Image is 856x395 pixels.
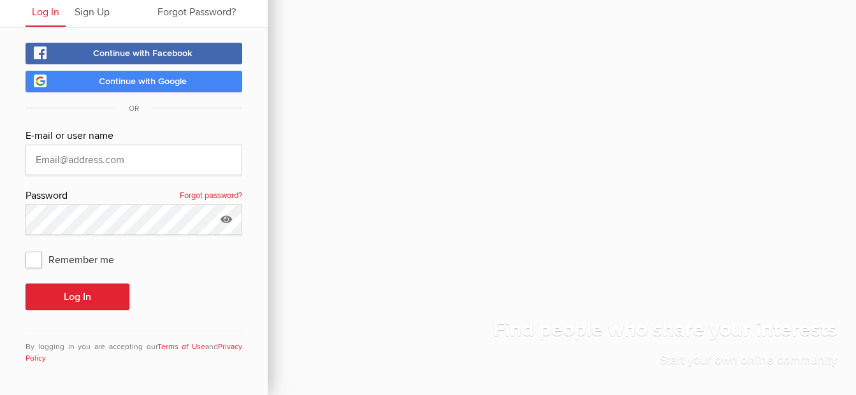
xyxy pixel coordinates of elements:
[180,188,242,205] a: Forgot password?
[157,342,206,352] a: Terms of Use
[25,188,242,205] div: Password
[75,6,110,18] span: Sign Up
[25,331,242,364] div: By logging in you are accepting our and
[99,76,187,87] span: Continue with Google
[25,43,242,64] a: Continue with Facebook
[25,145,242,175] input: Email@address.com
[93,48,192,59] span: Continue with Facebook
[493,351,837,376] p: Start your own online community
[32,6,59,18] span: Log In
[25,128,242,145] div: E-mail or user name
[25,284,129,310] button: Log In
[25,71,242,92] a: Continue with Google
[25,248,127,271] span: Remember me
[116,104,152,113] span: OR
[493,317,837,351] h1: Find people who share your interests
[157,6,236,18] span: Forgot Password?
